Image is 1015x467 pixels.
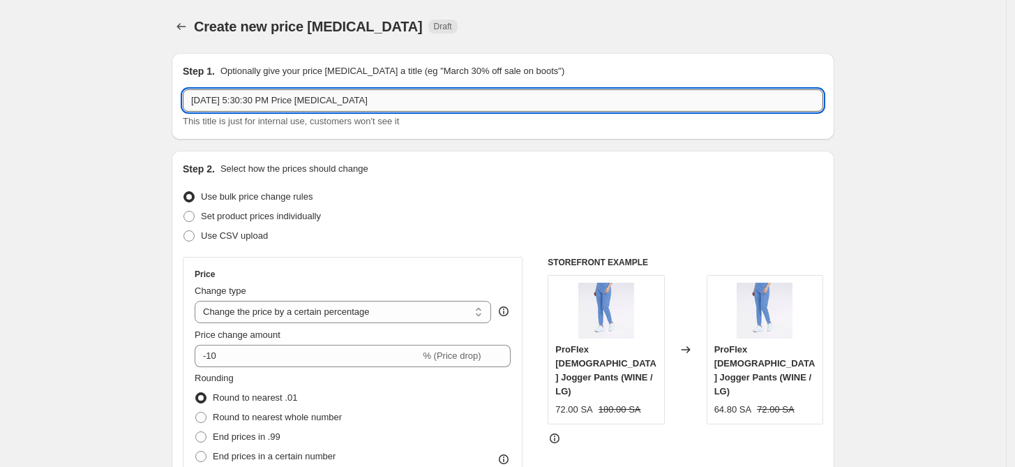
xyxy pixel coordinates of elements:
h2: Step 1. [183,64,215,78]
span: 72.00 SA [757,404,795,415]
span: This title is just for internal use, customers won't see it [183,116,399,126]
div: help [497,304,511,318]
span: ProFlex [DEMOGRAPHIC_DATA] Jogger Pants (WINE / LG) [714,344,815,396]
span: 72.00 SA [555,404,593,415]
span: % (Price drop) [423,350,481,361]
span: ProFlex [DEMOGRAPHIC_DATA] Jogger Pants (WINE / LG) [555,344,656,396]
span: Round to nearest whole number [213,412,342,422]
span: Use bulk price change rules [201,191,313,202]
span: End prices in a certain number [213,451,336,461]
span: Create new price [MEDICAL_DATA] [194,19,423,34]
span: Rounding [195,373,234,383]
span: Price change amount [195,329,280,340]
span: 180.00 SA [599,404,641,415]
span: Set product prices individually [201,211,321,221]
img: 2030PRV-CIELBLUE-2-743919_80x.jpg [578,283,634,339]
button: Price change jobs [172,17,191,36]
span: Change type [195,286,246,296]
span: 64.80 SA [714,404,752,415]
p: Optionally give your price [MEDICAL_DATA] a title (eg "March 30% off sale on boots") [220,64,564,78]
span: Round to nearest .01 [213,392,297,403]
input: 30% off holiday sale [183,89,823,112]
h2: Step 2. [183,162,215,176]
h3: Price [195,269,215,280]
img: 2030PRV-CIELBLUE-2-743919_80x.jpg [737,283,792,339]
h6: STOREFRONT EXAMPLE [548,257,823,268]
span: Draft [434,21,452,32]
p: Select how the prices should change [220,162,368,176]
input: -15 [195,345,420,367]
span: Use CSV upload [201,230,268,241]
span: End prices in .99 [213,431,280,442]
